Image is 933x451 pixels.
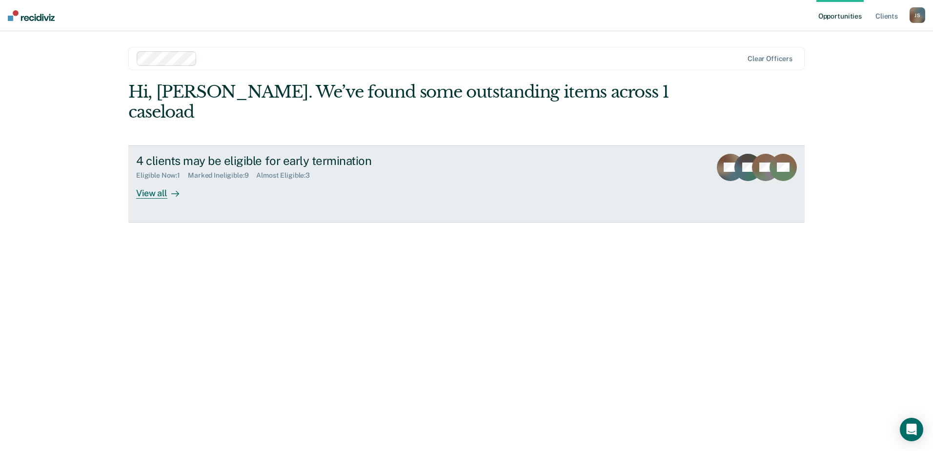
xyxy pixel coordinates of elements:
[8,10,55,21] img: Recidiviz
[748,55,792,63] div: Clear officers
[128,82,669,122] div: Hi, [PERSON_NAME]. We’ve found some outstanding items across 1 caseload
[910,7,925,23] div: J S
[910,7,925,23] button: JS
[136,154,479,168] div: 4 clients may be eligible for early termination
[188,171,256,180] div: Marked Ineligible : 9
[900,418,923,441] div: Open Intercom Messenger
[128,145,805,223] a: 4 clients may be eligible for early terminationEligible Now:1Marked Ineligible:9Almost Eligible:3...
[136,171,188,180] div: Eligible Now : 1
[136,180,191,199] div: View all
[256,171,318,180] div: Almost Eligible : 3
